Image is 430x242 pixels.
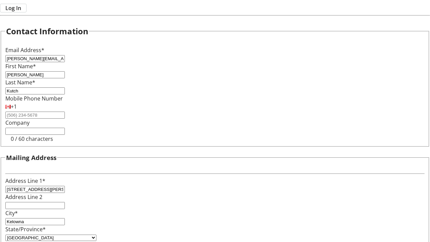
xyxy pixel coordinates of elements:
[5,119,30,126] label: Company
[5,177,45,185] label: Address Line 1*
[5,112,65,119] input: (506) 234-5678
[5,95,63,102] label: Mobile Phone Number
[5,4,21,12] span: Log In
[11,135,53,143] tr-character-limit: 0 / 60 characters
[5,186,65,193] input: Address
[6,153,56,162] h3: Mailing Address
[5,79,35,86] label: Last Name*
[6,25,88,37] h2: Contact Information
[5,46,44,54] label: Email Address*
[5,218,65,225] input: City
[5,209,18,217] label: City*
[5,226,46,233] label: State/Province*
[5,63,36,70] label: First Name*
[5,193,42,201] label: Address Line 2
